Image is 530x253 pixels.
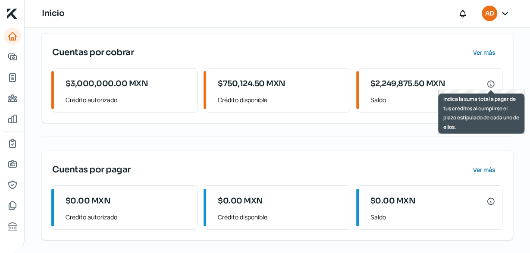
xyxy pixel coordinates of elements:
span: Crédito disponible [218,212,342,222]
span: Saldo [370,212,495,222]
span: Ver más [473,167,496,173]
span: Ver más [473,50,496,56]
a: Inicio [4,28,21,45]
a: Buró de crédito [4,218,21,235]
button: Ver más [466,44,502,61]
h1: Inicio [42,7,64,20]
a: Adelantar facturas [4,48,21,66]
span: $0.00 MXN [218,195,263,207]
a: Pago a proveedores [4,90,21,107]
span: AD [485,9,494,19]
span: $750,124.50 MXN [218,78,285,90]
span: Crédito disponible [218,94,342,105]
a: Tus créditos [4,69,21,86]
span: $3,000,000.00 MXN [66,78,148,90]
span: $2,249,875.50 MXN [370,78,445,90]
a: Información general [4,156,21,173]
span: $0.00 MXN [370,195,416,207]
span: Indica la suma total a pagar de tus créditos al cumplirse el plazo estipulado de cada uno de ellos. [443,95,519,131]
span: $0.00 MXN [66,195,111,207]
a: Representantes [4,176,21,194]
span: Cuentas por pagar [52,163,131,176]
button: Ver más [466,161,502,178]
span: Saldo [370,94,495,105]
a: Documentos [4,197,21,214]
span: Cuentas por cobrar [52,46,134,59]
a: Mi contrato [4,135,21,152]
span: Crédito autorizado [66,212,190,222]
span: Crédito autorizado [66,94,190,105]
a: Mis finanzas [4,110,21,128]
